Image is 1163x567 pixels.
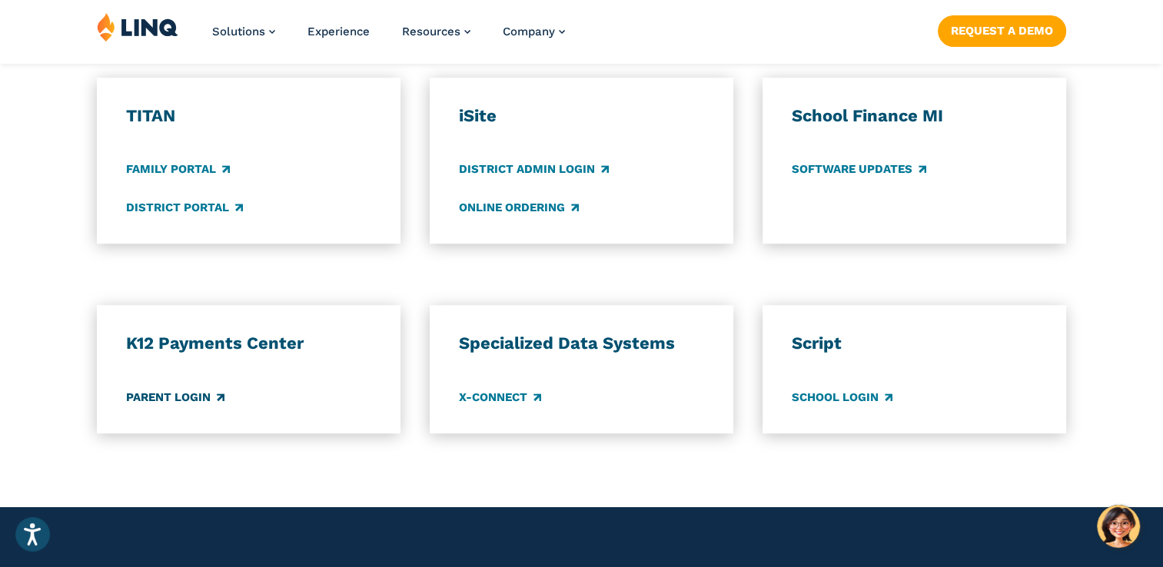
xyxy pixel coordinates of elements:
[402,25,470,38] a: Resources
[1097,505,1140,548] button: Hello, have a question? Let’s chat.
[212,25,275,38] a: Solutions
[126,199,243,216] a: District Portal
[212,12,565,63] nav: Primary Navigation
[792,161,926,178] a: Software Updates
[792,105,1037,127] h3: School Finance MI
[503,25,565,38] a: Company
[792,389,892,406] a: School Login
[126,161,230,178] a: Family Portal
[307,25,370,38] a: Experience
[459,199,579,216] a: Online Ordering
[792,333,1037,354] h3: Script
[126,389,224,406] a: Parent Login
[402,25,460,38] span: Resources
[126,105,371,127] h3: TITAN
[97,12,178,41] img: LINQ | K‑12 Software
[938,12,1066,46] nav: Button Navigation
[459,389,541,406] a: X-Connect
[459,333,704,354] h3: Specialized Data Systems
[212,25,265,38] span: Solutions
[126,333,371,354] h3: K12 Payments Center
[938,15,1066,46] a: Request a Demo
[459,105,704,127] h3: iSite
[459,161,609,178] a: District Admin Login
[503,25,555,38] span: Company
